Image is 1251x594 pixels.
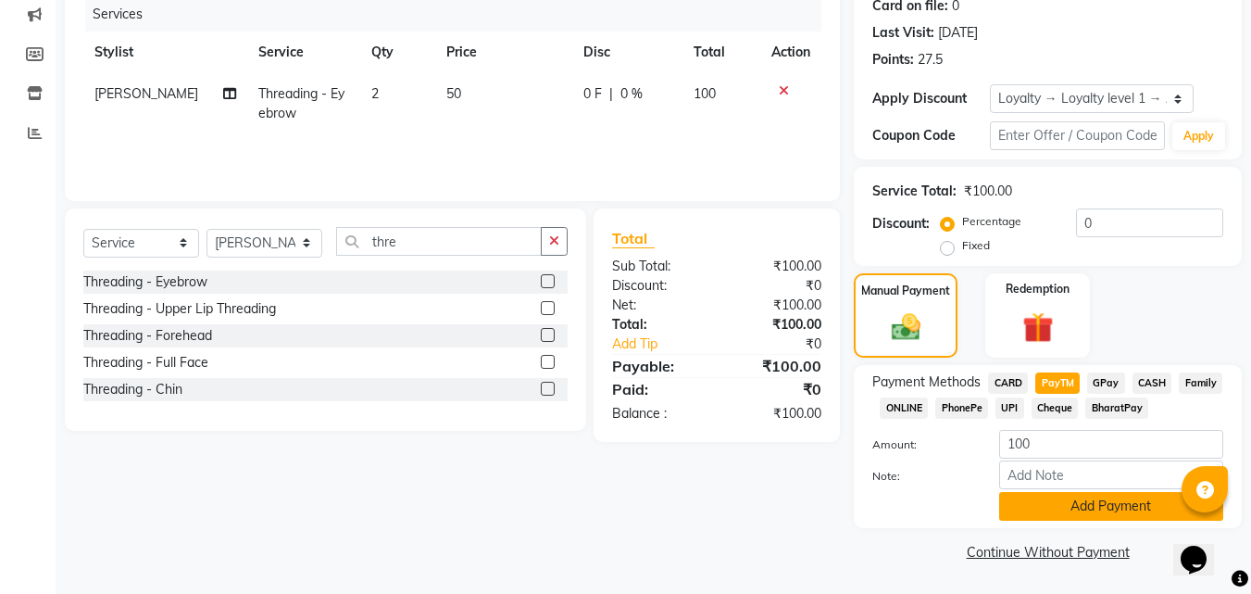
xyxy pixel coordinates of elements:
[999,430,1223,459] input: Amount
[872,50,914,70] div: Points:
[1035,373,1080,394] span: PayTM
[598,276,717,296] div: Discount:
[83,32,247,73] th: Stylist
[717,257,835,276] div: ₹100.00
[1179,373,1222,394] span: Family
[861,283,950,299] label: Manual Payment
[999,492,1223,521] button: Add Payment
[83,353,208,373] div: Threading - Full Face
[962,237,990,254] label: Fixed
[83,380,182,399] div: Threading - Chin
[598,315,717,335] div: Total:
[598,404,717,423] div: Balance :
[964,182,1012,201] div: ₹100.00
[682,32,761,73] th: Total
[371,85,379,102] span: 2
[583,84,602,104] span: 0 F
[717,378,835,400] div: ₹0
[872,23,934,43] div: Last Visit:
[1013,309,1063,347] img: _gift.svg
[598,378,717,400] div: Paid:
[1173,520,1232,575] iframe: chat widget
[1172,122,1225,150] button: Apply
[83,299,276,319] div: Threading - Upper Lip Threading
[247,32,360,73] th: Service
[612,229,655,248] span: Total
[694,85,716,102] span: 100
[598,355,717,377] div: Payable:
[598,257,717,276] div: Sub Total:
[858,436,984,453] label: Amount:
[446,85,461,102] span: 50
[609,84,613,104] span: |
[872,126,989,145] div: Coupon Code
[717,404,835,423] div: ₹100.00
[598,296,717,315] div: Net:
[620,84,643,104] span: 0 %
[336,227,542,256] input: Search or Scan
[1087,373,1125,394] span: GPay
[1085,398,1148,419] span: BharatPay
[737,335,836,354] div: ₹0
[83,272,207,292] div: Threading - Eyebrow
[1006,281,1070,297] label: Redemption
[435,32,572,73] th: Price
[83,326,212,346] div: Threading - Forehead
[258,85,344,121] span: Threading - Eyebrow
[94,85,198,102] span: [PERSON_NAME]
[598,335,736,354] a: Add Tip
[717,296,835,315] div: ₹100.00
[872,89,989,108] div: Apply Discount
[882,310,930,344] img: _cash.svg
[360,32,435,73] th: Qty
[572,32,682,73] th: Disc
[1032,398,1079,419] span: Cheque
[872,373,981,392] span: Payment Methods
[858,468,984,485] label: Note:
[717,276,835,296] div: ₹0
[857,543,1238,562] a: Continue Without Payment
[935,398,988,419] span: PhonePe
[938,23,978,43] div: [DATE]
[880,398,928,419] span: ONLINE
[990,121,1165,150] input: Enter Offer / Coupon Code
[872,214,930,234] div: Discount:
[962,213,1021,230] label: Percentage
[918,50,943,70] div: 27.5
[717,355,835,377] div: ₹100.00
[999,461,1223,489] input: Add Note
[1132,373,1172,394] span: CASH
[988,373,1028,394] span: CARD
[760,32,821,73] th: Action
[717,315,835,335] div: ₹100.00
[995,398,1024,419] span: UPI
[872,182,957,201] div: Service Total:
